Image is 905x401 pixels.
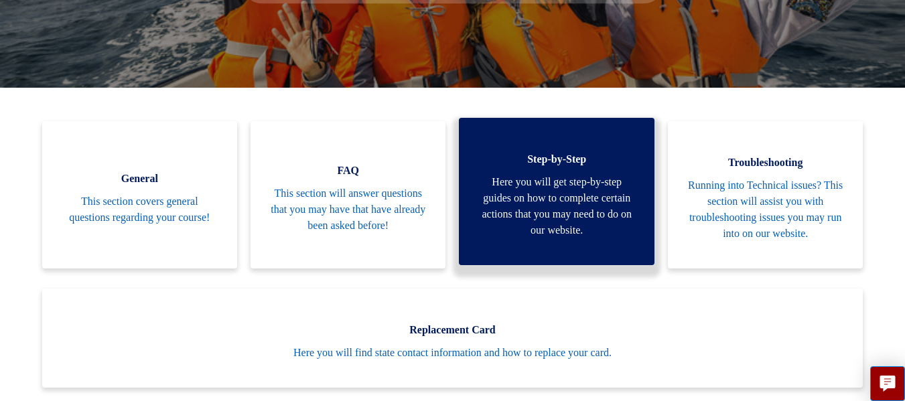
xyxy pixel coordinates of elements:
span: This section will answer questions that you may have that have already been asked before! [271,185,425,234]
a: Troubleshooting Running into Technical issues? This section will assist you with troubleshooting ... [668,121,863,268]
span: FAQ [271,163,425,179]
span: Replacement Card [62,322,843,338]
button: Live chat [870,366,905,401]
span: Troubleshooting [688,155,843,171]
span: Step-by-Step [479,151,634,167]
span: Running into Technical issues? This section will assist you with troubleshooting issues you may r... [688,177,843,242]
span: General [62,171,217,187]
span: Here you will get step-by-step guides on how to complete certain actions that you may need to do ... [479,174,634,238]
span: Here you will find state contact information and how to replace your card. [62,345,843,361]
span: This section covers general questions regarding your course! [62,193,217,226]
a: Step-by-Step Here you will get step-by-step guides on how to complete certain actions that you ma... [459,118,654,265]
a: General This section covers general questions regarding your course! [42,121,237,268]
a: FAQ This section will answer questions that you may have that have already been asked before! [251,121,445,268]
a: Replacement Card Here you will find state contact information and how to replace your card. [42,289,863,388]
